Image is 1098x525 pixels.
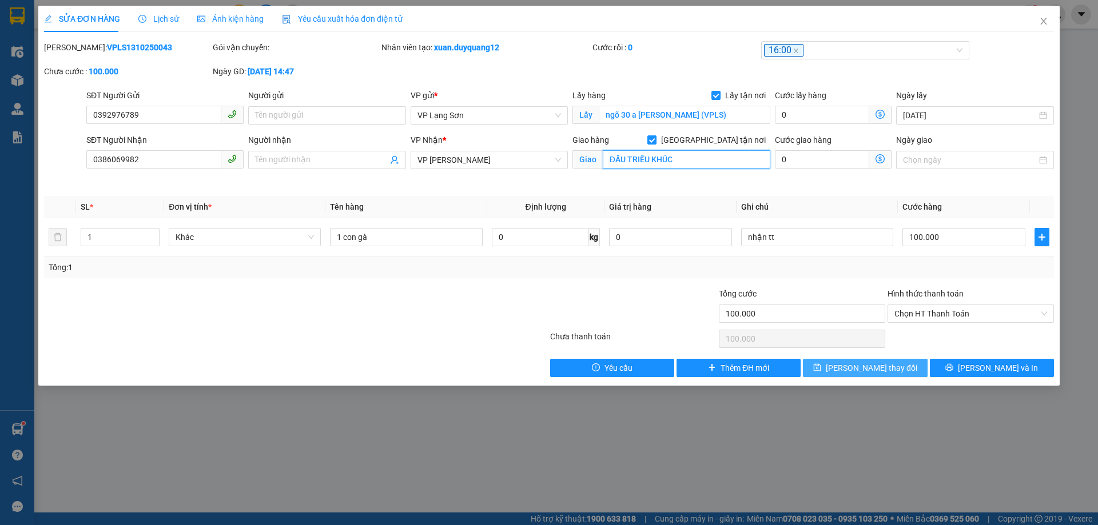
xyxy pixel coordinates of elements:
span: edit [44,15,52,23]
span: Cước hàng [902,202,942,211]
span: Tên hàng [330,202,364,211]
input: Ngày lấy [903,109,1036,122]
div: Gói vận chuyển: [213,41,379,54]
input: VD: Bàn, Ghế [330,228,482,246]
span: Lịch sử [138,14,179,23]
div: Người gửi [248,89,405,102]
span: plus [1035,233,1049,242]
span: clock-circle [138,15,146,23]
span: Yêu cầu xuất hóa đơn điện tử [282,14,403,23]
b: [DATE] 14:47 [248,67,294,76]
label: Hình thức thanh toán [888,289,964,298]
span: Khác [176,229,314,246]
span: Chọn HT Thanh Toán [894,305,1047,322]
span: close [1039,17,1048,26]
img: icon [282,15,291,24]
div: [PERSON_NAME]: [44,41,210,54]
label: Cước lấy hàng [775,91,826,100]
span: Lấy hàng [572,91,606,100]
span: [PERSON_NAME] và In [958,362,1038,374]
span: user-add [390,155,399,165]
span: Lấy [572,106,599,124]
div: Cước rồi : [592,41,759,54]
span: VP Lạng Sơn [417,107,561,124]
span: save [813,363,821,372]
span: 16:00 [764,44,803,57]
b: VPLS1310250043 [107,43,172,52]
input: Lấy tận nơi [599,106,770,124]
input: Cước giao hàng [775,150,869,169]
span: Giao hàng [572,135,609,145]
div: VP gửi [411,89,568,102]
input: Ghi Chú [741,228,893,246]
div: Chưa thanh toán [549,330,718,350]
span: picture [197,15,205,23]
input: Cước lấy hàng [775,106,869,124]
div: SĐT Người Gửi [86,89,244,102]
button: exclamation-circleYêu cầu [550,359,674,377]
div: Ngày GD: [213,65,379,78]
button: plus [1035,228,1049,246]
span: Định lượng [526,202,566,211]
span: dollar-circle [876,154,885,163]
b: xuan.duyquang12 [434,43,499,52]
div: Nhân viên tạo: [381,41,590,54]
span: close [793,48,799,54]
div: Người nhận [248,134,405,146]
span: Tổng cước [719,289,757,298]
b: 0 [628,43,632,52]
span: printer [945,363,953,372]
div: Chưa cước : [44,65,210,78]
span: SỬA ĐƠN HÀNG [44,14,120,23]
span: VP Minh Khai [417,151,561,169]
div: Tổng: 1 [49,261,424,274]
span: plus [708,363,716,372]
button: plusThêm ĐH mới [677,359,801,377]
label: Cước giao hàng [775,135,832,145]
button: Close [1028,6,1060,38]
span: kg [588,228,600,246]
input: Giao tận nơi [603,150,770,169]
span: [PERSON_NAME] thay đổi [826,362,917,374]
button: printer[PERSON_NAME] và In [930,359,1054,377]
span: Đơn vị tính [169,202,212,211]
span: SL [81,202,90,211]
label: Ngày lấy [896,91,927,100]
span: Lấy tận nơi [721,89,770,102]
div: SĐT Người Nhận [86,134,244,146]
button: save[PERSON_NAME] thay đổi [803,359,927,377]
span: [GEOGRAPHIC_DATA] tận nơi [657,134,770,146]
span: exclamation-circle [592,363,600,372]
button: delete [49,228,67,246]
span: Thêm ĐH mới [721,362,769,374]
span: Ảnh kiện hàng [197,14,264,23]
span: Giá trị hàng [609,202,651,211]
span: Yêu cầu [604,362,632,374]
span: VP Nhận [411,135,443,145]
th: Ghi chú [737,196,898,218]
span: dollar-circle [876,110,885,119]
label: Ngày giao [896,135,932,145]
b: 100.000 [89,67,118,76]
span: phone [228,154,237,163]
span: phone [228,110,237,119]
span: Giao [572,150,603,169]
input: Ngày giao [903,154,1036,166]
